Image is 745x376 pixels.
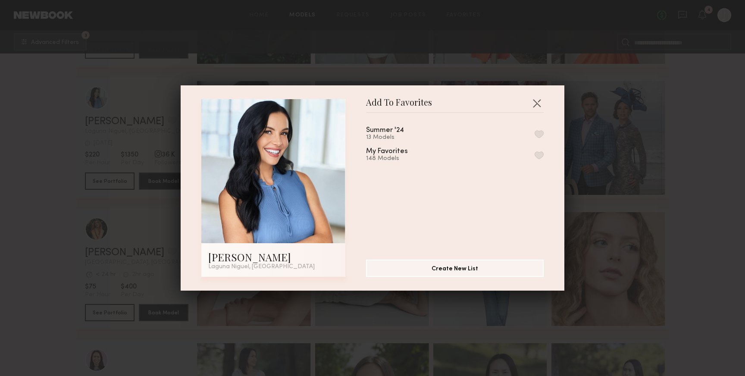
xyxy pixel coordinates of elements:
[366,148,408,155] div: My Favorites
[366,127,404,134] div: Summer '24
[530,96,544,110] button: Close
[208,264,338,270] div: Laguna Niguel, [GEOGRAPHIC_DATA]
[366,260,544,277] button: Create New List
[366,155,429,162] div: 148 Models
[208,250,338,264] div: [PERSON_NAME]
[366,99,432,112] span: Add To Favorites
[366,134,425,141] div: 13 Models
